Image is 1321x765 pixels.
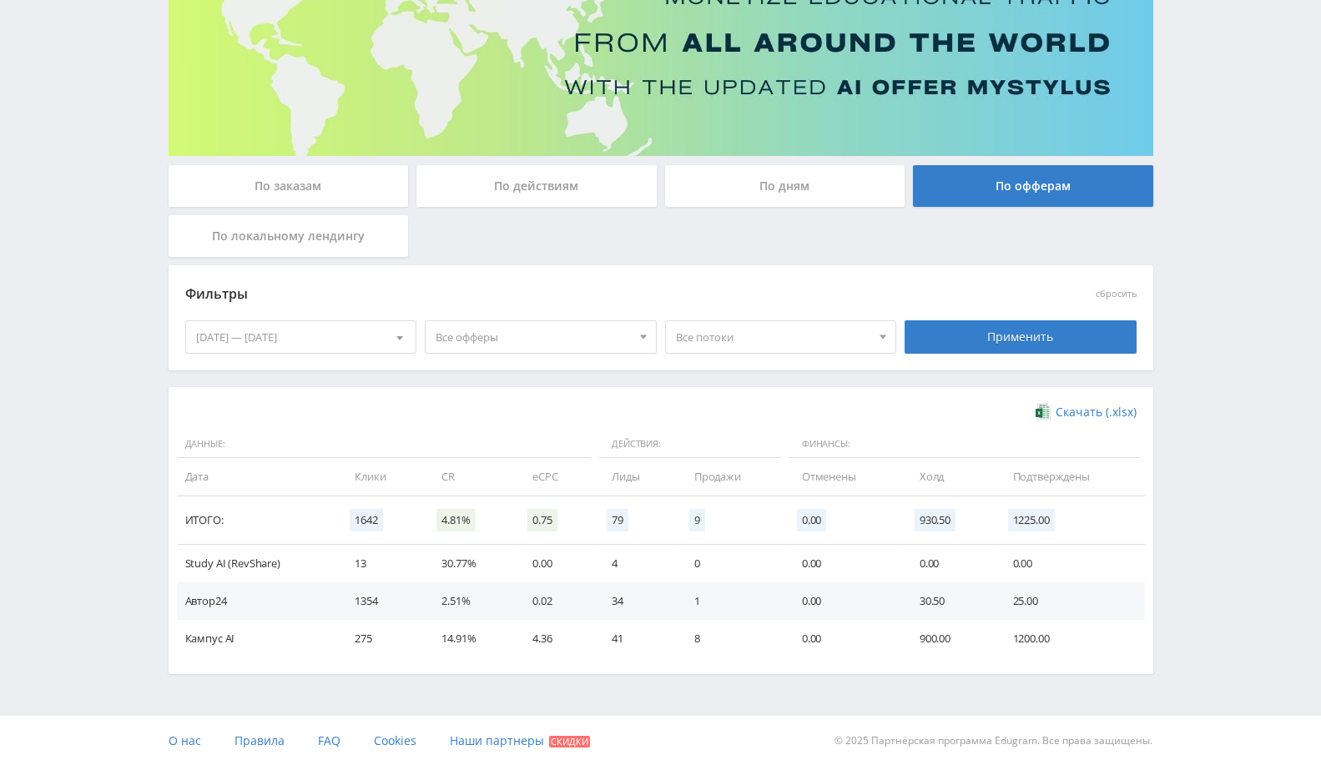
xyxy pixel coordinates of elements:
[665,165,905,207] div: По дням
[913,165,1153,207] div: По офферам
[516,458,595,496] td: eCPC
[177,620,339,657] td: Кампус AI
[177,545,339,582] td: Study AI (RevShare)
[903,545,996,582] td: 0.00
[425,582,516,620] td: 2.51%
[186,321,416,353] div: [DATE] — [DATE]
[1036,404,1136,420] a: Скачать (.xlsx)
[549,736,590,747] span: Скидки
[318,732,340,748] span: FAQ
[516,620,595,657] td: 4.36
[416,165,657,207] div: По действиям
[599,430,781,459] span: Действия:
[678,458,785,496] td: Продажи
[785,545,903,582] td: 0.00
[425,620,516,657] td: 14.91%
[436,321,631,353] span: Все офферы
[1096,289,1137,299] button: сбросить
[996,582,1145,620] td: 25.00
[425,545,516,582] td: 30.77%
[374,732,416,748] span: Cookies
[1036,403,1050,420] img: xlsx
[169,165,409,207] div: По заказам
[785,458,903,496] td: Отменены
[676,321,871,353] span: Все потоки
[903,620,996,657] td: 900.00
[450,732,544,748] span: Наши партнеры
[595,582,678,620] td: 34
[996,545,1145,582] td: 0.00
[595,620,678,657] td: 41
[527,509,557,531] span: 0.75
[607,509,628,531] span: 79
[903,458,996,496] td: Холд
[338,545,425,582] td: 13
[678,545,785,582] td: 0
[338,620,425,657] td: 275
[789,430,1141,459] span: Финансы:
[1056,405,1137,419] span: Скачать (.xlsx)
[785,620,903,657] td: 0.00
[1008,509,1055,531] span: 1225.00
[516,582,595,620] td: 0.02
[169,732,201,748] span: О нас
[350,509,382,531] span: 1642
[516,545,595,582] td: 0.00
[785,582,903,620] td: 0.00
[169,215,409,257] div: По локальному лендингу
[185,282,897,307] div: Фильтры
[678,582,785,620] td: 1
[797,509,826,531] span: 0.00
[915,509,955,531] span: 930.50
[338,458,425,496] td: Клики
[595,458,678,496] td: Лиды
[177,582,339,620] td: Автор24
[177,496,339,545] td: Итого:
[177,430,592,459] span: Данные:
[903,582,996,620] td: 30.50
[338,582,425,620] td: 1354
[177,458,339,496] td: Дата
[905,320,1137,354] div: Применить
[595,545,678,582] td: 4
[425,458,516,496] td: CR
[436,509,475,531] span: 4.81%
[234,732,285,748] span: Правила
[678,620,785,657] td: 8
[689,509,705,531] span: 9
[996,458,1145,496] td: Подтверждены
[996,620,1145,657] td: 1200.00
